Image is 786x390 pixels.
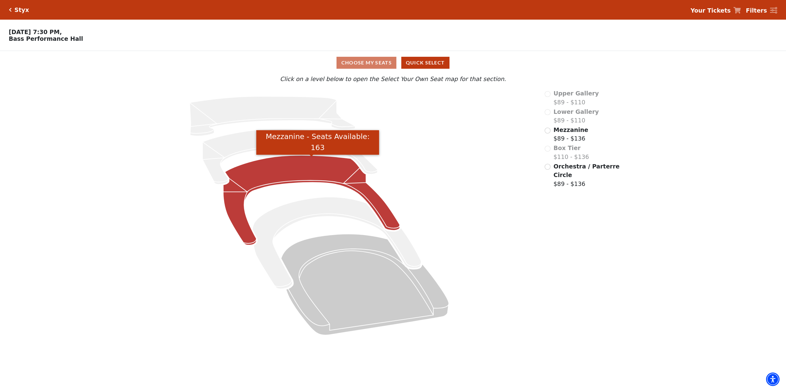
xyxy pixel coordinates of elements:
a: Click here to go back to filters [9,8,12,12]
path: Upper Gallery - Seats Available: 0 [190,96,355,136]
strong: Your Tickets [691,7,731,14]
input: Orchestra / Parterre Circle$89 - $136 [545,164,551,170]
p: Click on a level below to open the Select Your Own Seat map for that section. [103,75,683,83]
h5: Styx [14,6,29,14]
button: Quick Select [401,57,449,69]
span: Lower Gallery [554,108,599,115]
path: Orchestra / Parterre Circle - Seats Available: 56 [281,234,449,335]
a: Filters [746,6,777,15]
label: $89 - $136 [554,125,588,143]
label: $89 - $110 [554,107,599,125]
path: Lower Gallery - Seats Available: 0 [203,129,378,184]
strong: Filters [746,7,767,14]
label: $89 - $110 [554,89,599,106]
label: $89 - $136 [554,162,621,188]
a: Your Tickets [691,6,741,15]
span: Box Tier [554,145,581,151]
span: Upper Gallery [554,90,599,97]
input: Mezzanine$89 - $136 [545,128,551,133]
label: $110 - $136 [554,144,589,161]
div: Accessibility Menu [766,373,780,386]
span: Orchestra / Parterre Circle [554,163,620,179]
span: Mezzanine [554,126,588,133]
div: Mezzanine - Seats Available: 163 [256,130,379,155]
